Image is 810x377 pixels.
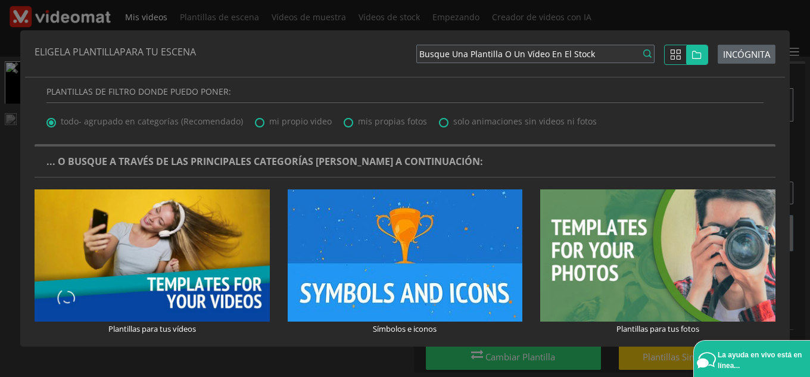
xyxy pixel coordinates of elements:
[46,115,54,123] input: todo- agrupado en categorías (Recomendado)
[373,323,437,334] font: Símbolos e iconos
[416,45,655,63] button: Busque una plantilla o un vídeo en el stock
[344,115,351,123] input: mis propias fotos
[120,45,196,58] font: PARA TU ESCENA
[718,45,775,64] button: Cerca
[79,116,243,127] font: - agrupado en categorías (Recomendado)
[61,116,79,127] font: todo
[358,116,427,127] font: mis propias fotos
[453,116,597,127] font: solo animaciones sin videos ni fotos
[60,45,120,58] font: LA PLANTILLA
[255,115,263,123] input: mi propio video
[46,155,483,168] font: ... O BUSQUE A TRAVÉS DE LAS PRINCIPALES CATEGORÍAS [PERSON_NAME] a continuación:
[616,323,699,334] font: Plantillas para tus fotos
[419,48,595,60] font: Busque una plantilla o un vídeo en el stock
[718,351,802,370] font: La ayuda en vivo está en línea...
[723,48,770,60] font: incógnita
[108,323,196,334] font: Plantillas para tus vídeos
[697,344,810,377] a: La ayuda en vivo está en línea...
[269,116,332,127] font: mi propio video
[439,115,447,123] input: solo animaciones sin videos ni fotos
[35,45,60,58] font: ELIGE
[46,86,231,97] font: Plantillas de filtro donde puedo poner:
